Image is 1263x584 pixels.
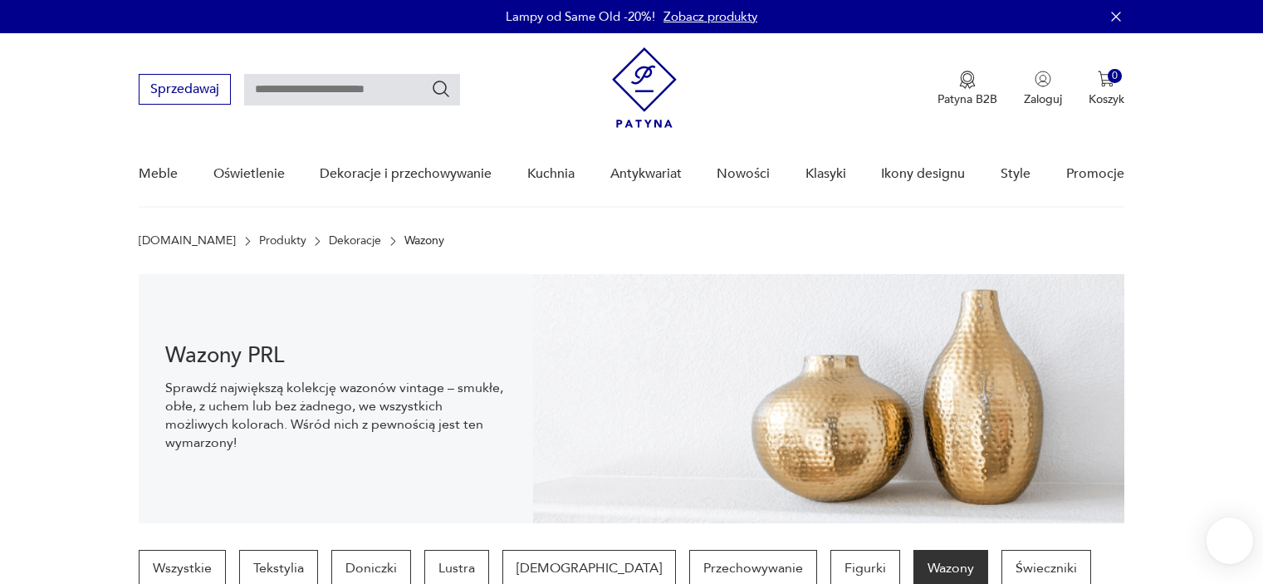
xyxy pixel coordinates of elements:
[213,142,285,206] a: Oświetlenie
[1098,71,1114,87] img: Ikona koszyka
[937,71,997,107] button: Patyna B2B
[1089,91,1124,107] p: Koszyk
[431,79,451,99] button: Szukaj
[404,234,444,248] p: Wazony
[139,142,178,206] a: Meble
[937,91,997,107] p: Patyna B2B
[1024,71,1062,107] button: Zaloguj
[259,234,306,248] a: Produkty
[1108,69,1122,83] div: 0
[320,142,492,206] a: Dekoracje i przechowywanie
[329,234,381,248] a: Dekoracje
[805,142,846,206] a: Klasyki
[139,85,231,96] a: Sprzedawaj
[139,234,236,248] a: [DOMAIN_NAME]
[1207,518,1253,564] iframe: Smartsupp widget button
[717,142,770,206] a: Nowości
[937,71,997,107] a: Ikona medaluPatyna B2B
[139,74,231,105] button: Sprzedawaj
[165,379,507,452] p: Sprawdź największą kolekcję wazonów vintage – smukłe, obłe, z uchem lub bez żadnego, we wszystkic...
[1001,142,1030,206] a: Style
[165,346,507,366] h1: Wazony PRL
[533,274,1124,523] img: Wazony vintage
[1024,91,1062,107] p: Zaloguj
[959,71,976,89] img: Ikona medalu
[506,8,655,25] p: Lampy od Same Old -20%!
[527,142,575,206] a: Kuchnia
[663,8,757,25] a: Zobacz produkty
[1035,71,1051,87] img: Ikonka użytkownika
[1066,142,1124,206] a: Promocje
[1089,71,1124,107] button: 0Koszyk
[610,142,682,206] a: Antykwariat
[881,142,965,206] a: Ikony designu
[612,47,677,128] img: Patyna - sklep z meblami i dekoracjami vintage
